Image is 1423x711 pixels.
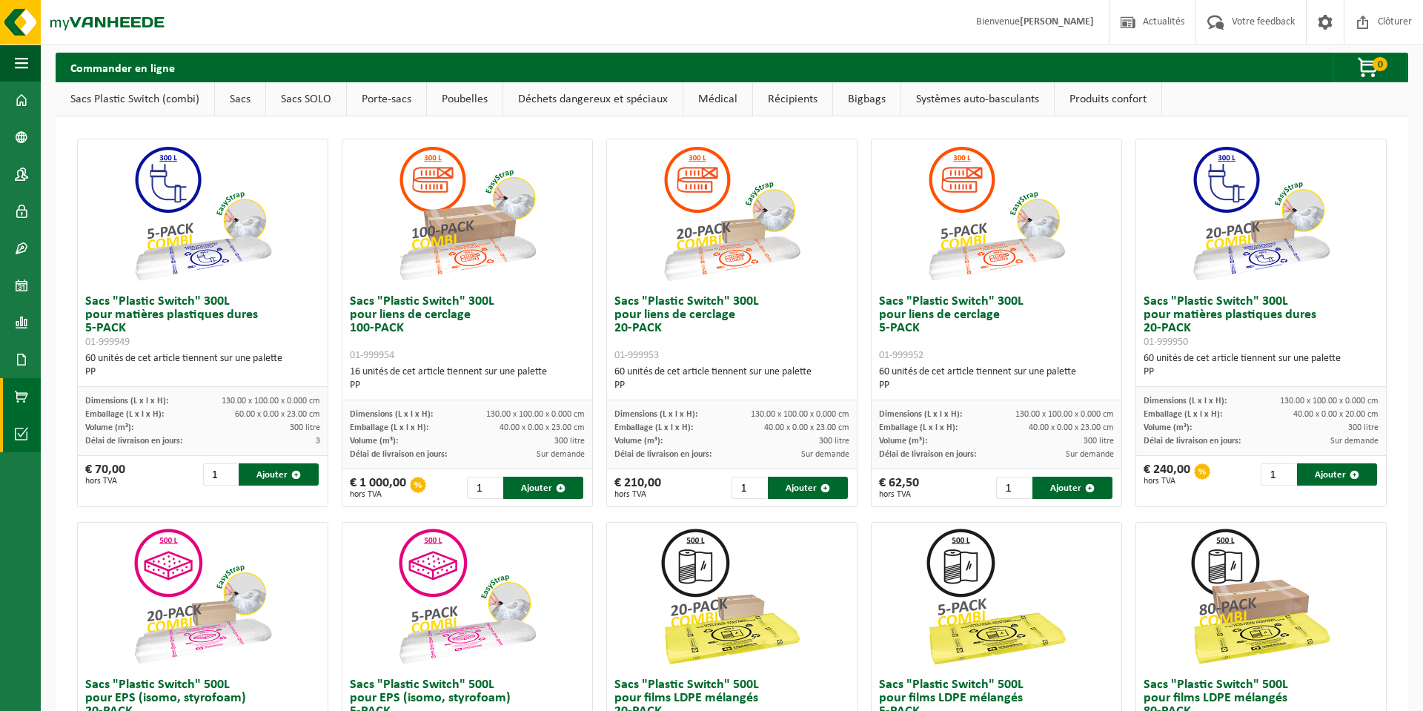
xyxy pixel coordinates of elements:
[1144,295,1379,348] h3: Sacs "Plastic Switch" 300L pour matières plastiques dures 20-PACK
[350,450,447,459] span: Délai de livraison en jours:
[801,450,849,459] span: Sur demande
[128,523,276,671] img: 01-999956
[1333,53,1407,82] button: 0
[350,437,398,446] span: Volume (m³):
[350,350,394,361] span: 01-999954
[1187,139,1335,288] img: 01-999950
[1055,82,1161,116] a: Produits confort
[85,397,168,406] span: Dimensions (L x l x H):
[290,423,320,432] span: 300 litre
[235,410,320,419] span: 60.00 x 0.00 x 23.00 cm
[922,523,1070,671] img: 01-999963
[1144,397,1227,406] span: Dimensions (L x l x H):
[1084,437,1114,446] span: 300 litre
[500,423,585,432] span: 40.00 x 0.00 x 23.00 cm
[554,437,585,446] span: 300 litre
[614,423,693,432] span: Emballage (L x l x H):
[85,437,182,446] span: Délai de livraison en jours:
[350,366,585,392] div: 16 unités de cet article tiennent sur une palette
[393,139,541,288] img: 01-999954
[85,410,164,419] span: Emballage (L x l x H):
[1187,523,1335,671] img: 01-999968
[203,463,238,486] input: 1
[683,82,752,116] a: Médical
[266,82,346,116] a: Sacs SOLO
[1144,337,1188,348] span: 01-999950
[393,523,541,671] img: 01-999955
[350,477,406,499] div: € 1 000,00
[922,139,1070,288] img: 01-999952
[503,477,583,499] button: Ajouter
[996,477,1031,499] input: 1
[1348,423,1379,432] span: 300 litre
[316,437,320,446] span: 3
[614,366,849,392] div: 60 unités de cet article tiennent sur une palette
[614,295,849,362] h3: Sacs "Plastic Switch" 300L pour liens de cerclage 20-PACK
[753,82,832,116] a: Récipients
[751,410,849,419] span: 130.00 x 100.00 x 0.000 cm
[85,366,320,379] div: PP
[732,477,766,499] input: 1
[350,423,428,432] span: Emballage (L x l x H):
[128,139,276,288] img: 01-999949
[1015,410,1114,419] span: 130.00 x 100.00 x 0.000 cm
[657,523,806,671] img: 01-999964
[56,82,214,116] a: Sacs Plastic Switch (combi)
[1066,450,1114,459] span: Sur demande
[614,450,711,459] span: Délai de livraison en jours:
[1293,410,1379,419] span: 40.00 x 0.00 x 20.00 cm
[768,477,848,499] button: Ajouter
[85,295,320,348] h3: Sacs "Plastic Switch" 300L pour matières plastiques dures 5-PACK
[1144,410,1222,419] span: Emballage (L x l x H):
[1144,423,1192,432] span: Volume (m³):
[819,437,849,446] span: 300 litre
[614,490,661,499] span: hors TVA
[239,463,319,486] button: Ajouter
[614,350,659,361] span: 01-999953
[1020,16,1094,27] strong: [PERSON_NAME]
[614,379,849,392] div: PP
[657,139,806,288] img: 01-999953
[347,82,426,116] a: Porte-sacs
[879,477,919,499] div: € 62,50
[614,410,697,419] span: Dimensions (L x l x H):
[85,423,133,432] span: Volume (m³):
[764,423,849,432] span: 40.00 x 0.00 x 23.00 cm
[614,437,663,446] span: Volume (m³):
[350,490,406,499] span: hors TVA
[1261,463,1296,486] input: 1
[879,490,919,499] span: hors TVA
[879,423,958,432] span: Emballage (L x l x H):
[427,82,502,116] a: Poubelles
[1144,463,1190,486] div: € 240,00
[350,379,585,392] div: PP
[1330,437,1379,446] span: Sur demande
[222,397,320,406] span: 130.00 x 100.00 x 0.000 cm
[215,82,265,116] a: Sacs
[85,352,320,379] div: 60 unités de cet article tiennent sur une palette
[467,477,502,499] input: 1
[350,295,585,362] h3: Sacs "Plastic Switch" 300L pour liens de cerclage 100-PACK
[1144,352,1379,379] div: 60 unités de cet article tiennent sur une palette
[56,53,190,82] h2: Commander en ligne
[486,410,585,419] span: 130.00 x 100.00 x 0.000 cm
[1144,366,1379,379] div: PP
[1373,57,1387,71] span: 0
[85,463,125,486] div: € 70,00
[901,82,1054,116] a: Systèmes auto-basculants
[879,295,1114,362] h3: Sacs "Plastic Switch" 300L pour liens de cerclage 5-PACK
[879,366,1114,392] div: 60 unités de cet article tiennent sur une palette
[833,82,900,116] a: Bigbags
[350,410,433,419] span: Dimensions (L x l x H):
[503,82,683,116] a: Déchets dangereux et spéciaux
[537,450,585,459] span: Sur demande
[85,477,125,486] span: hors TVA
[1144,437,1241,446] span: Délai de livraison en jours:
[614,477,661,499] div: € 210,00
[879,410,962,419] span: Dimensions (L x l x H):
[1029,423,1114,432] span: 40.00 x 0.00 x 23.00 cm
[879,379,1114,392] div: PP
[879,450,976,459] span: Délai de livraison en jours:
[85,337,130,348] span: 01-999949
[879,437,927,446] span: Volume (m³):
